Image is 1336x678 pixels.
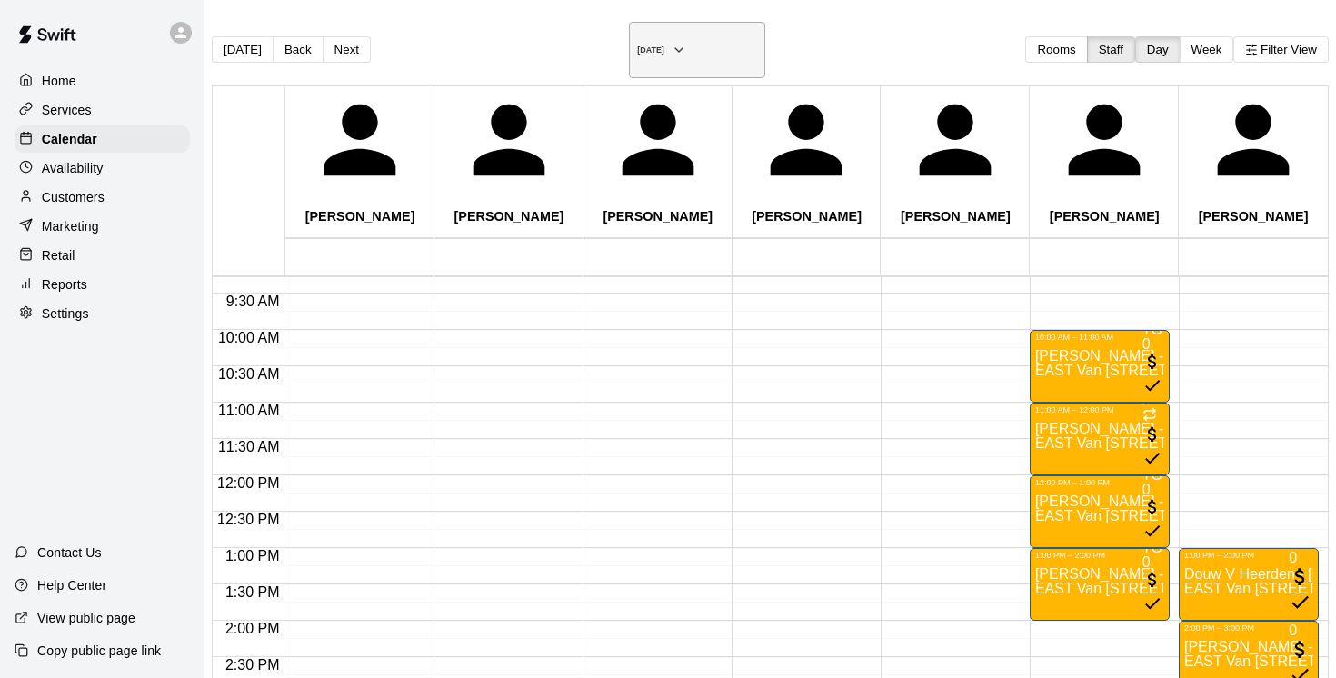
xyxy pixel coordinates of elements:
div: 1:00 PM – 2:00 PM [1184,551,1313,560]
p: Home [42,72,76,90]
p: View public page [37,609,135,627]
span: 1:30 PM [221,584,284,600]
a: Calendar [15,125,190,153]
button: Staff [1087,36,1135,63]
p: [PERSON_NAME] [735,209,879,224]
span: TG [1142,322,1162,337]
p: Reports [42,275,87,294]
p: Settings [42,304,89,323]
button: Day [1135,36,1181,63]
span: 0 [1142,336,1151,352]
span: All customers have paid [1142,578,1162,616]
span: 12:00 PM [213,475,284,491]
div: 10:00 AM – 11:00 AM [1035,333,1164,342]
span: 11:30 AM [214,439,284,454]
a: Home [15,67,190,95]
p: Marketing [42,217,99,235]
p: Copy public page link [37,642,161,660]
p: Customers [42,188,105,206]
span: Tyson Gillies [1142,468,1162,497]
a: Services [15,96,190,124]
span: All customers have paid [1142,505,1162,543]
a: Settings [15,300,190,327]
span: EAST Van [STREET_ADDRESS] [1035,435,1250,451]
p: [PERSON_NAME] [437,209,581,224]
button: Next [323,36,371,63]
span: 10:00 AM [214,330,284,345]
p: Services [42,101,92,119]
span: 12:30 PM [213,512,284,527]
a: Reports [15,271,190,298]
div: 12:00 PM – 1:00 PM [1035,478,1164,487]
button: [DATE] [629,22,765,78]
h6: [DATE] [637,45,664,55]
span: All customers have paid [1289,575,1311,616]
a: Retail [15,242,190,269]
span: 0 [1289,623,1297,638]
span: Michael Crouse [1289,536,1311,565]
p: [PERSON_NAME] [883,209,1027,224]
span: Recurring event [1142,409,1157,424]
div: 10:00 AM – 11:00 AM: Aaron Chung - Wednesday, July 2 @ East Van [1030,330,1170,403]
span: 9:30 AM [222,294,284,309]
span: 1:00 PM [221,548,284,563]
p: [PERSON_NAME] [586,209,730,224]
span: EAST Van [STREET_ADDRESS] [1035,508,1250,523]
a: Availability [15,155,190,182]
div: Tyson Gillies [1142,468,1162,483]
div: 1:00 PM – 2:00 PM: Oliver Welsh - Wednesday, July 2 @ East Van [1030,548,1170,621]
div: 2:00 PM – 3:00 PM [1184,623,1313,633]
span: 11:00 AM [214,403,284,418]
div: 1:00 PM – 2:00 PM: Douw V Heerden - Wednesday, July 2 @ East Van [1179,548,1319,621]
p: Contact Us [37,543,102,562]
p: [PERSON_NAME] [1032,209,1176,224]
button: [DATE] [212,36,274,63]
div: Tyson Gillies [1142,541,1162,555]
span: Tyson Gillies [1142,541,1162,570]
span: Tyson Gillies [1142,323,1162,352]
div: 1:00 PM – 2:00 PM [1035,551,1164,560]
span: 2:00 PM [221,621,284,636]
a: Customers [15,184,190,211]
button: Week [1180,36,1234,63]
span: EAST Van [STREET_ADDRESS] [1035,363,1250,378]
span: EAST Van [STREET_ADDRESS] [1035,581,1250,596]
p: Help Center [37,576,106,594]
p: Retail [42,246,75,264]
button: Back [273,36,324,63]
span: TG [1142,467,1162,483]
div: 12:00 PM – 1:00 PM: Braden Clark - Wednesday, July 2 @ East Van [1030,475,1170,548]
p: Availability [42,159,104,177]
div: 11:00 AM – 12:00 PM: Grayson Welsh - Wednesday, July 2 @ East Van [1030,403,1170,475]
div: 11:00 AM – 12:00 PM [1035,405,1164,414]
span: 10:30 AM [214,366,284,382]
span: All customers have paid [1142,433,1162,471]
span: 0 [1142,482,1151,497]
a: Marketing [15,213,190,240]
span: TG [1142,540,1162,555]
p: [PERSON_NAME] [288,209,432,224]
p: Calendar [42,130,97,148]
button: Filter View [1233,36,1329,63]
span: 0 [1142,554,1151,570]
span: All customers have paid [1142,360,1162,398]
div: Tyson Gillies [1142,323,1162,337]
span: 2:30 PM [221,657,284,673]
span: Michael Crouse [1289,609,1311,638]
p: [PERSON_NAME] [1181,209,1325,224]
button: Rooms [1025,36,1087,63]
span: 0 [1289,550,1297,565]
